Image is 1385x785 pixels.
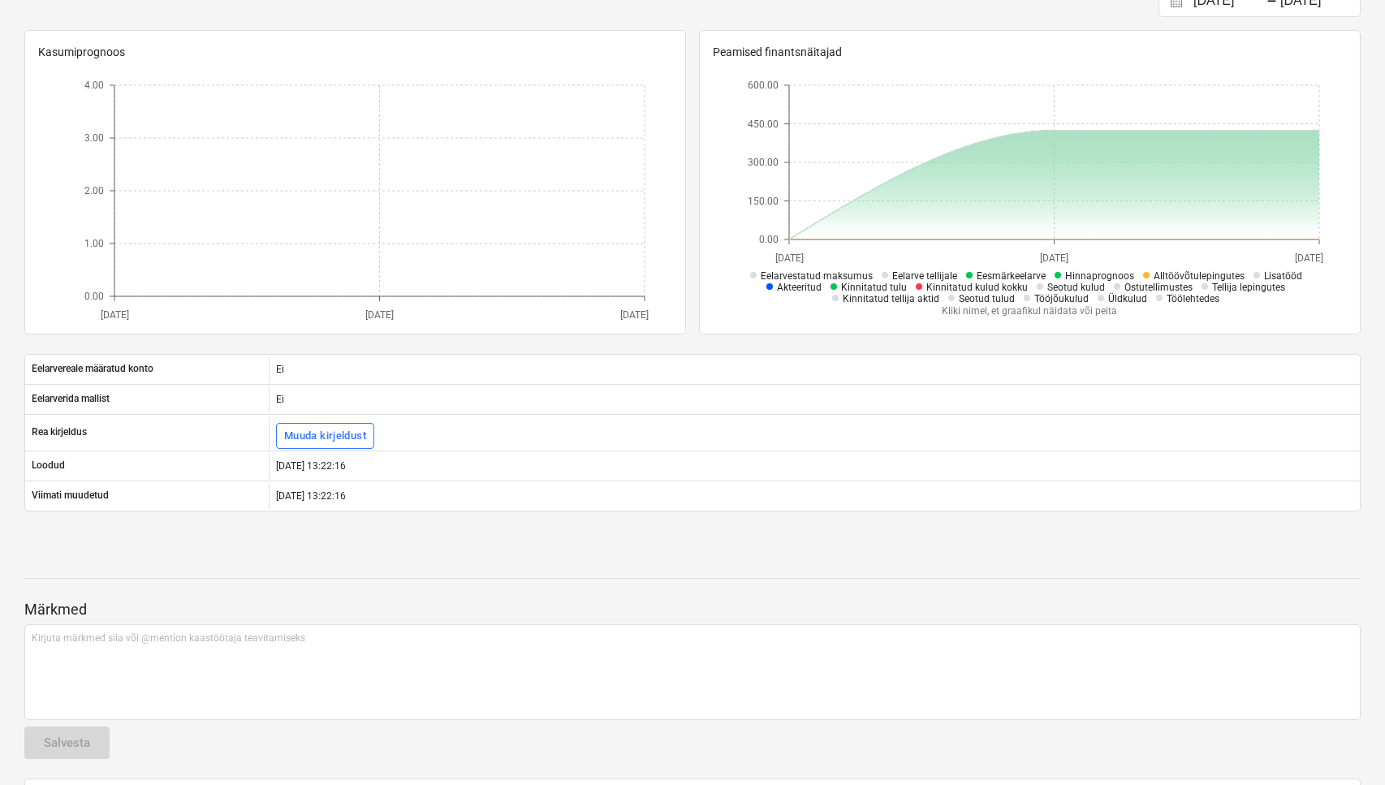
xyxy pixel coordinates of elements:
[32,362,153,376] p: Eelarvereale määratud konto
[365,309,394,321] tspan: [DATE]
[740,304,1319,318] p: Kliki nimel, et graafikul näidata või peita
[32,392,110,406] p: Eelarverida mallist
[892,270,957,282] span: Eelarve tellijale
[777,282,822,293] span: Akteeritud
[100,309,128,321] tspan: [DATE]
[84,185,104,196] tspan: 2.00
[38,44,672,61] p: Kasumiprognoos
[759,234,779,245] tspan: 0.00
[1167,293,1219,304] span: Töölehtedes
[269,453,1360,479] div: [DATE] 13:22:16
[84,291,104,302] tspan: 0.00
[1034,293,1089,304] span: Tööjõukulud
[1295,252,1323,264] tspan: [DATE]
[1154,270,1245,282] span: Alltöövõtulepingutes
[713,44,1347,61] p: Peamised finantsnäitajad
[843,293,939,304] span: Kinnitatud tellija aktid
[1040,252,1068,264] tspan: [DATE]
[959,293,1015,304] span: Seotud tulud
[761,270,873,282] span: Eelarvestatud maksumus
[1264,270,1302,282] span: Lisatööd
[32,459,65,472] p: Loodud
[748,157,779,168] tspan: 300.00
[1304,707,1385,785] iframe: Chat Widget
[84,80,104,91] tspan: 4.00
[269,483,1360,509] div: [DATE] 13:22:16
[32,425,87,439] p: Rea kirjeldus
[84,132,104,144] tspan: 3.00
[84,238,104,249] tspan: 1.00
[841,282,907,293] span: Kinnitatud tulu
[1124,282,1193,293] span: Ostutellimustes
[774,252,803,264] tspan: [DATE]
[276,423,374,449] button: Muuda kirjeldust
[269,386,1360,412] div: Ei
[748,119,779,130] tspan: 450.00
[24,600,1361,619] p: Märkmed
[748,80,779,91] tspan: 600.00
[977,270,1046,282] span: Eesmärkeelarve
[1065,270,1134,282] span: Hinnaprognoos
[284,427,366,446] div: Muuda kirjeldust
[32,489,109,502] p: Viimati muudetud
[620,309,649,321] tspan: [DATE]
[269,356,1360,382] div: Ei
[1212,282,1285,293] span: Tellija lepingutes
[748,196,779,207] tspan: 150.00
[1047,282,1105,293] span: Seotud kulud
[1108,293,1147,304] span: Üldkulud
[926,282,1028,293] span: Kinnitatud kulud kokku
